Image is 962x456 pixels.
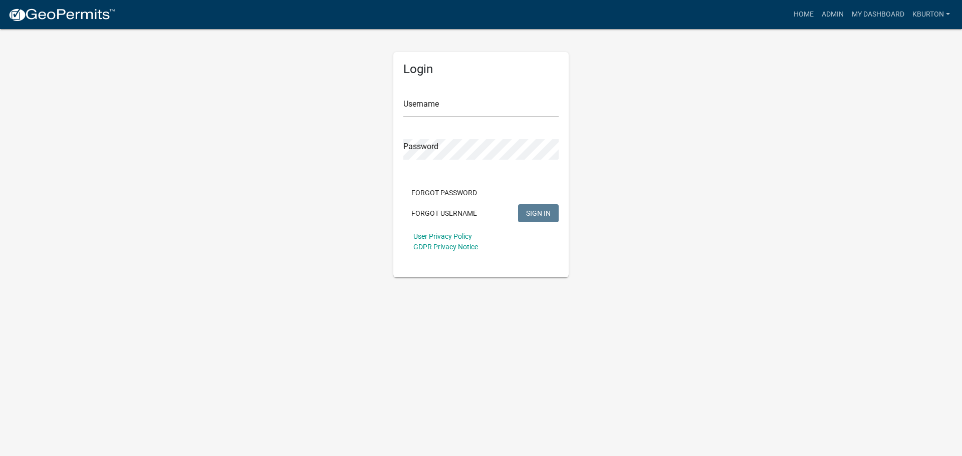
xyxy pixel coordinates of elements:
[413,232,472,240] a: User Privacy Policy
[403,204,485,222] button: Forgot Username
[848,5,908,24] a: My Dashboard
[413,243,478,251] a: GDPR Privacy Notice
[908,5,954,24] a: kburton
[403,184,485,202] button: Forgot Password
[790,5,818,24] a: Home
[403,62,559,77] h5: Login
[818,5,848,24] a: Admin
[526,209,551,217] span: SIGN IN
[518,204,559,222] button: SIGN IN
